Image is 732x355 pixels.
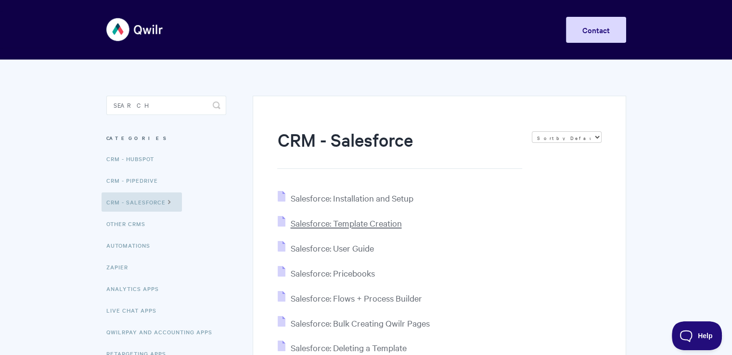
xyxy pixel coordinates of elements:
iframe: Toggle Customer Support [672,321,722,350]
a: CRM - Salesforce [102,192,182,212]
span: Salesforce: Pricebooks [290,267,374,279]
span: Salesforce: Installation and Setup [290,192,413,203]
a: Salesforce: Installation and Setup [278,192,413,203]
img: Qwilr Help Center [106,12,164,48]
select: Page reloads on selection [532,131,602,143]
span: Salesforce: Bulk Creating Qwilr Pages [290,317,429,329]
a: CRM - Pipedrive [106,171,165,190]
span: Salesforce: User Guide [290,242,373,254]
h3: Categories [106,129,226,147]
span: Salesforce: Template Creation [290,217,401,228]
a: Other CRMs [106,214,153,233]
a: QwilrPay and Accounting Apps [106,322,219,342]
a: Salesforce: Flows + Process Builder [278,292,422,304]
a: Contact [566,17,626,43]
a: Analytics Apps [106,279,166,298]
span: Salesforce: Deleting a Template [290,342,406,353]
h1: CRM - Salesforce [277,127,522,169]
a: Automations [106,236,157,255]
a: Salesforce: Bulk Creating Qwilr Pages [278,317,429,329]
a: Live Chat Apps [106,301,164,320]
span: Salesforce: Flows + Process Builder [290,292,422,304]
a: Salesforce: Pricebooks [278,267,374,279]
a: Salesforce: Template Creation [278,217,401,228]
input: Search [106,96,226,115]
a: CRM - HubSpot [106,149,161,168]
a: Zapier [106,257,135,277]
a: Salesforce: User Guide [278,242,373,254]
a: Salesforce: Deleting a Template [278,342,406,353]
